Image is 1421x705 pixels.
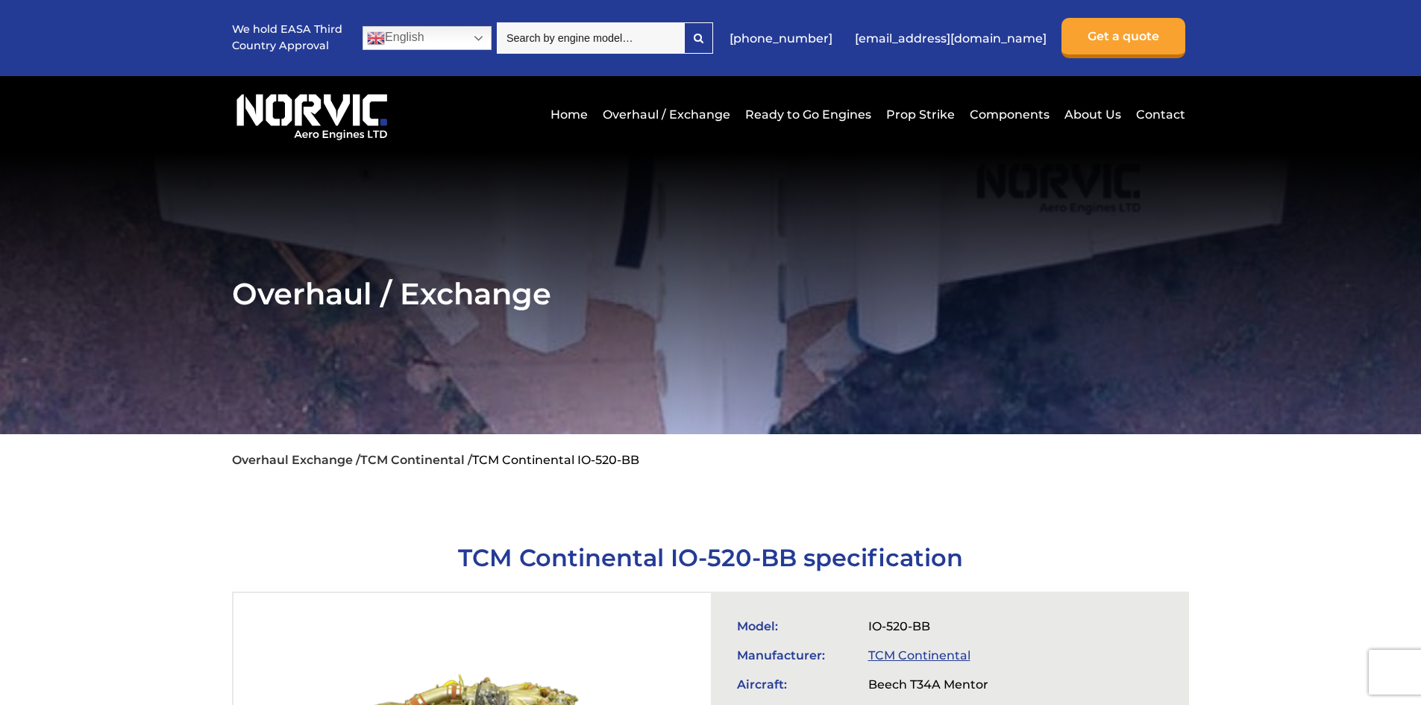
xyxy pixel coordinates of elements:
td: Beech T34A Mentor [861,670,996,699]
p: We hold EASA Third Country Approval [232,22,344,54]
a: Home [547,96,592,133]
td: Model: [730,612,861,641]
a: Overhaul Exchange / [232,453,360,467]
h2: Overhaul / Exchange [232,275,1189,312]
li: TCM Continental IO-520-BB [472,453,639,467]
a: [PHONE_NUMBER] [722,20,840,57]
td: Aircraft: [730,670,861,699]
a: Get a quote [1061,18,1185,58]
img: Norvic Aero Engines logo [232,87,392,141]
a: [EMAIL_ADDRESS][DOMAIN_NAME] [847,20,1054,57]
input: Search by engine model… [497,22,684,54]
a: About Us [1061,96,1125,133]
h1: TCM Continental IO-520-BB specification [232,543,1189,572]
a: Overhaul / Exchange [599,96,734,133]
a: Ready to Go Engines [741,96,875,133]
img: en [367,29,385,47]
td: IO-520-BB [861,612,996,641]
td: Manufacturer: [730,641,861,670]
a: English [363,26,492,50]
a: TCM Continental [868,648,970,662]
a: Contact [1132,96,1185,133]
a: Components [966,96,1053,133]
a: TCM Continental / [360,453,472,467]
a: Prop Strike [882,96,959,133]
